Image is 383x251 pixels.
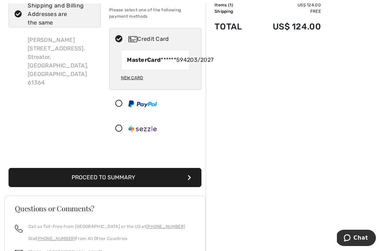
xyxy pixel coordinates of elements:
[109,1,201,25] div: Please select one of the following payment methods
[146,224,185,229] a: [PHONE_NUMBER]
[253,2,321,8] td: US$ 124.00
[215,8,253,15] td: Shipping
[128,100,157,107] img: PayPal
[128,125,157,132] img: Sezzle
[9,168,201,187] button: Proceed to Summary
[215,2,253,8] td: Items ( )
[253,8,321,15] td: Free
[22,30,101,93] div: [PERSON_NAME] [STREET_ADDRESS]. Streator, [GEOGRAPHIC_DATA], [GEOGRAPHIC_DATA] 61364
[121,72,143,84] div: New Card
[337,230,376,247] iframe: Opens a widget where you can chat to one of our agents
[229,2,232,7] span: 1
[28,1,90,27] div: Shipping and Billing Addresses are the same
[190,56,213,64] span: 03/2027
[36,236,75,241] a: [PHONE_NUMBER]
[128,35,196,43] div: Credit Card
[15,225,23,233] img: call
[28,223,185,230] p: Call us Toll-Free from [GEOGRAPHIC_DATA] or the US at
[128,36,137,42] img: Credit Card
[15,205,195,212] h3: Questions or Comments?
[253,15,321,39] td: US$ 124.00
[127,56,161,63] strong: MasterCard
[215,15,253,39] td: Total
[28,235,185,242] p: Dial From All Other Countries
